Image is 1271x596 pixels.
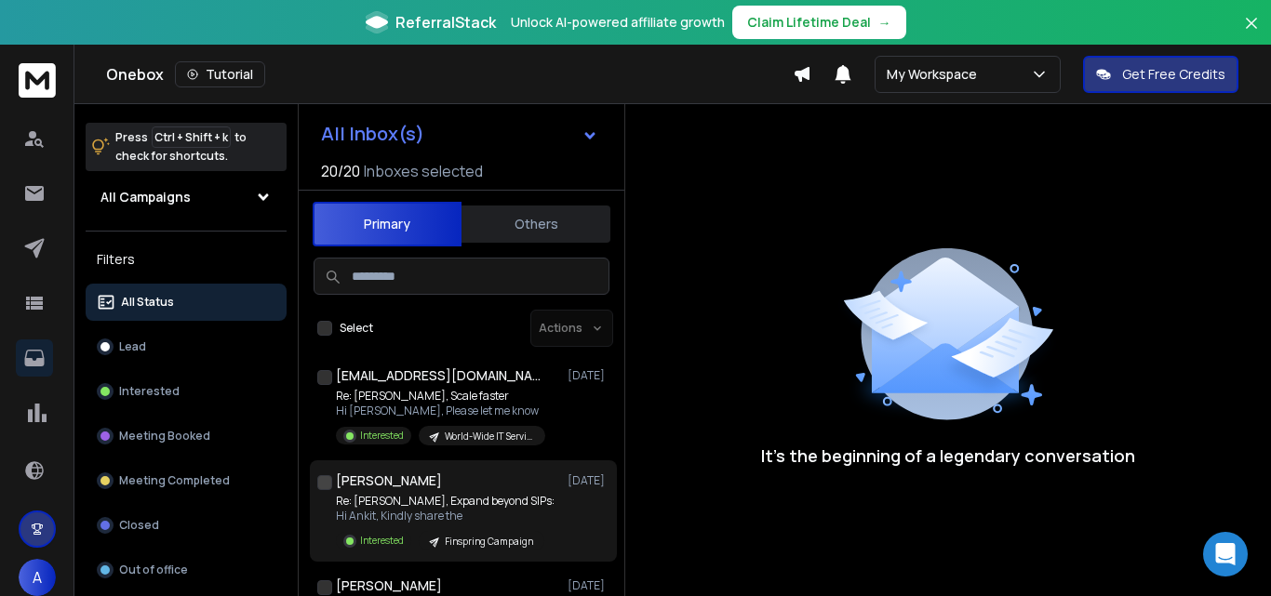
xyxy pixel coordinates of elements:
p: [DATE] [568,473,609,488]
h1: All Campaigns [100,188,191,206]
p: Lead [119,339,146,354]
p: World-Wide IT Services [445,430,534,444]
span: ReferralStack [395,11,496,33]
p: It’s the beginning of a legendary conversation [761,443,1135,469]
p: Get Free Credits [1122,65,1225,84]
p: [DATE] [568,368,609,383]
button: Meeting Completed [86,462,287,499]
span: → [878,13,891,32]
button: Tutorial [175,61,265,87]
h1: [PERSON_NAME] [336,471,442,490]
p: Meeting Booked [119,429,210,444]
span: 20 / 20 [321,160,360,182]
button: Close banner [1239,11,1264,56]
p: Finspring Campaign [445,535,533,549]
p: Press to check for shortcuts. [115,128,247,166]
p: My Workspace [887,65,984,84]
button: Others [462,204,610,245]
button: Closed [86,507,287,544]
button: Out of office [86,551,287,589]
p: Re: [PERSON_NAME], Scale faster [336,389,545,404]
h3: Inboxes selected [364,160,483,182]
div: Open Intercom Messenger [1203,532,1248,576]
div: Onebox [106,61,793,87]
button: Get Free Credits [1083,56,1238,93]
button: Claim Lifetime Deal→ [732,6,906,39]
p: Hi [PERSON_NAME], Please let me know [336,404,545,418]
button: All Inbox(s) [306,115,613,152]
button: Lead [86,328,287,365]
button: Interested [86,373,287,410]
button: A [19,559,56,596]
p: Interested [119,384,180,399]
h1: All Inbox(s) [321,125,424,143]
p: Closed [119,518,159,533]
p: [DATE] [568,578,609,593]
p: Re: [PERSON_NAME], Expand beyond SIPs: [336,494,555,509]
p: Interested [360,429,404,443]
p: Out of office [119,563,188,577]
label: Select [340,321,373,336]
p: Hi Ankit, Kindly share the [336,509,555,523]
h1: [PERSON_NAME] [336,576,442,595]
p: Unlock AI-powered affiliate growth [511,13,725,32]
p: Meeting Completed [119,473,230,488]
span: Ctrl + Shift + k [152,126,231,148]
h1: [EMAIL_ADDRESS][DOMAIN_NAME] +1 [336,366,541,385]
button: Primary [313,202,462,246]
h3: Filters [86,246,287,272]
p: Interested [360,534,404,548]
p: All Status [121,295,174,310]
button: All Campaigns [86,179,287,216]
button: Meeting Booked [86,417,287,455]
button: All Status [86,284,287,321]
